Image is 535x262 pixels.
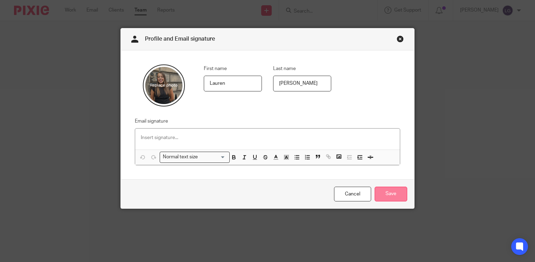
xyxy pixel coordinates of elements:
label: First name [204,65,227,72]
a: Cancel [334,187,371,202]
span: Profile and Email signature [145,36,215,42]
a: Close this dialog window [397,35,404,45]
label: Last name [273,65,296,72]
span: Normal text size [161,153,200,161]
label: Email signature [135,118,168,125]
input: Search for option [200,153,225,161]
input: Save [375,187,407,202]
div: Search for option [160,152,230,163]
